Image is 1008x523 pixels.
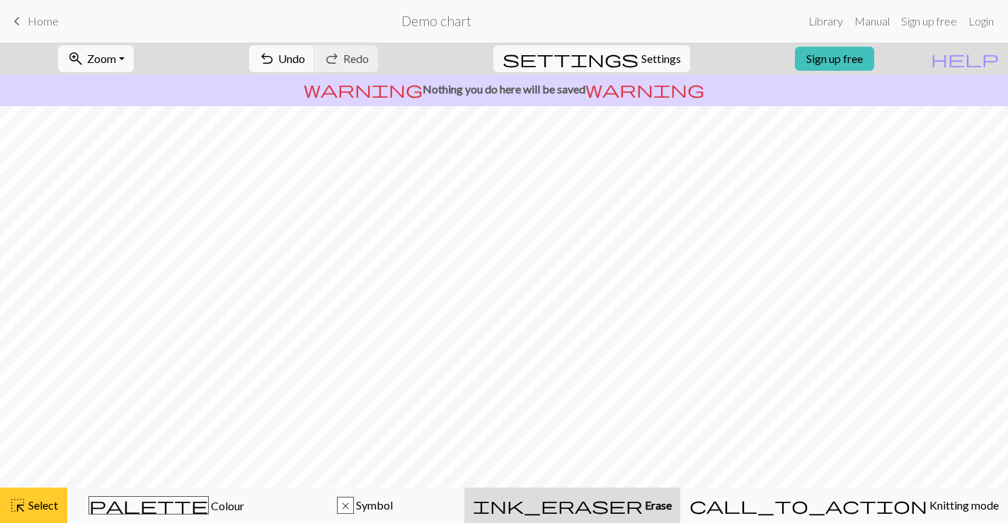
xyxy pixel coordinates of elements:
span: Colour [209,499,244,512]
span: ink_eraser [473,495,643,515]
span: Settings [641,50,681,67]
span: warning [304,79,423,99]
span: Zoom [87,52,116,65]
span: keyboard_arrow_left [8,11,25,31]
a: Home [8,9,59,33]
span: highlight_alt [9,495,26,515]
a: Library [803,7,849,35]
span: Erase [643,498,672,512]
p: Nothing you do here will be saved [6,81,1002,98]
div: x [338,498,353,515]
i: Settings [503,50,638,67]
button: Erase [464,488,680,523]
a: Login [963,7,1000,35]
span: warning [585,79,704,99]
span: Home [28,14,59,28]
span: zoom_in [67,49,84,69]
a: Sign up free [895,7,963,35]
button: Colour [67,488,266,523]
span: palette [89,495,208,515]
span: undo [258,49,275,69]
span: call_to_action [689,495,927,515]
button: Zoom [58,45,134,72]
span: Symbol [354,498,393,512]
span: Undo [278,52,305,65]
span: Knitting mode [927,498,999,512]
button: SettingsSettings [493,45,690,72]
span: settings [503,49,638,69]
h2: Demo chart [401,13,471,29]
button: Knitting mode [680,488,1008,523]
span: Select [26,498,58,512]
button: Undo [249,45,315,72]
a: Sign up free [795,47,874,71]
a: Manual [849,7,895,35]
button: x Symbol [266,488,465,523]
span: help [931,49,999,69]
